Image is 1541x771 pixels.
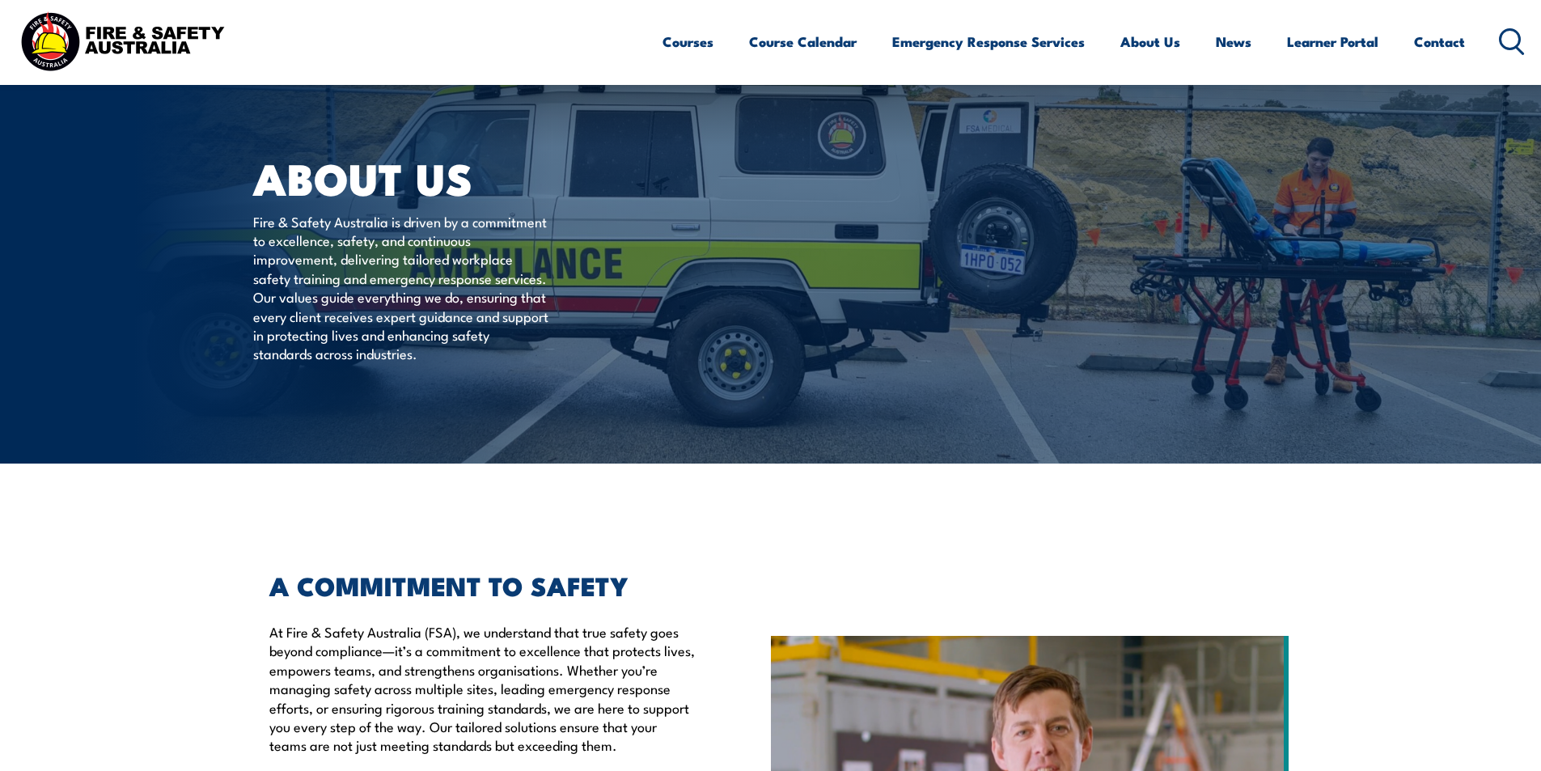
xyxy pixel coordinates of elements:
h2: A COMMITMENT TO SAFETY [269,574,696,596]
p: Fire & Safety Australia is driven by a commitment to excellence, safety, and continuous improveme... [253,212,548,363]
a: Emergency Response Services [892,20,1085,63]
a: Course Calendar [749,20,857,63]
a: Contact [1414,20,1465,63]
a: Courses [663,20,713,63]
p: At Fire & Safety Australia (FSA), we understand that true safety goes beyond compliance—it’s a co... [269,622,696,755]
a: News [1216,20,1251,63]
a: About Us [1120,20,1180,63]
h1: About Us [253,159,653,197]
a: Learner Portal [1287,20,1378,63]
